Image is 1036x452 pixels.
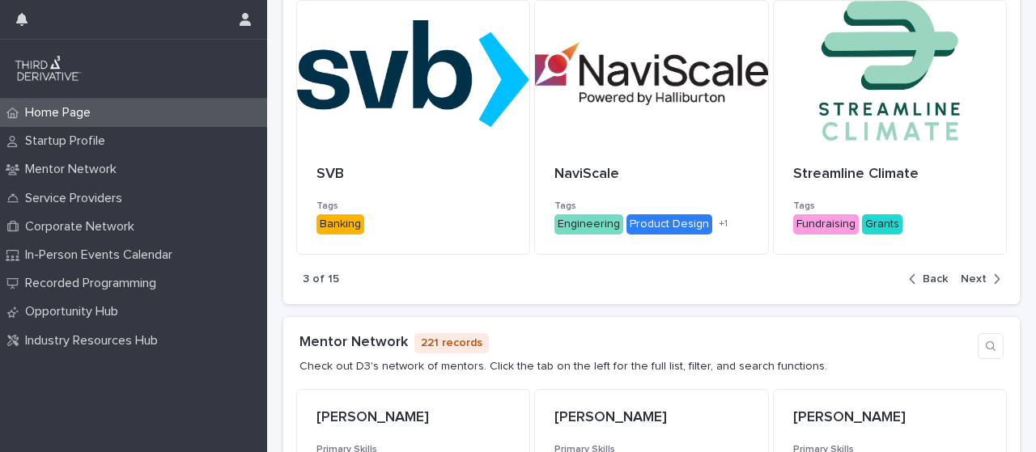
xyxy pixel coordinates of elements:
[793,214,859,234] div: Fundraising
[626,214,712,234] div: Product Design
[954,272,1000,286] button: Next
[19,304,131,319] p: Opportunity Hub
[909,272,954,286] button: Back
[961,273,987,285] span: Next
[19,105,104,120] p: Home Page
[793,409,987,427] p: [PERSON_NAME]
[19,219,147,234] p: Corporate Network
[13,53,83,85] img: q0dI35fxT46jIlCv2fcp
[19,333,171,349] p: Industry Resources Hub
[303,272,339,286] p: 3 of 15
[554,200,748,213] h3: Tags
[414,333,489,353] p: 221 records
[554,214,623,234] div: Engineering
[19,276,169,291] p: Recorded Programming
[554,166,748,184] p: NaviScale
[793,166,987,184] p: Streamline Climate
[19,191,135,206] p: Service Providers
[19,247,185,263] p: In-Person Events Calendar
[923,273,948,285] span: Back
[316,409,510,427] p: [PERSON_NAME]
[299,334,408,352] h1: Mentor Network
[719,219,728,229] span: + 1
[19,162,129,177] p: Mentor Network
[316,166,510,184] p: SVB
[316,214,364,234] div: Banking
[299,360,827,374] p: Check out D3's network of mentors. Click the tab on the left for the full list, filter, and searc...
[316,200,510,213] h3: Tags
[554,409,748,427] p: [PERSON_NAME]
[19,133,118,149] p: Startup Profile
[793,200,987,213] h3: Tags
[862,214,902,234] div: Grants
